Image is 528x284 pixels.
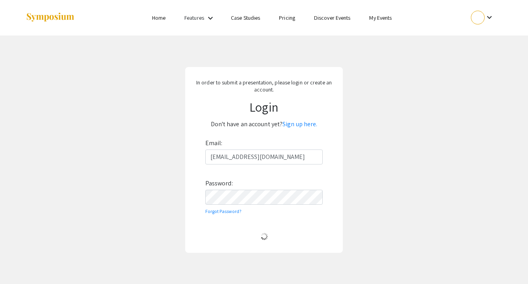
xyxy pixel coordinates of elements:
mat-icon: Expand Features list [206,13,215,23]
p: In order to submit a presentation, please login or create an account. [190,79,337,93]
a: Features [184,14,204,21]
label: Email: [205,137,223,149]
iframe: Chat [6,248,33,278]
label: Password: [205,177,233,190]
a: My Events [369,14,392,21]
a: Discover Events [314,14,351,21]
button: Expand account dropdown [463,9,502,26]
p: Don't have an account yet? [190,118,337,131]
a: Case Studies [231,14,260,21]
a: Home [152,14,165,21]
a: Forgot Password? [205,208,242,214]
a: Pricing [279,14,295,21]
h1: Login [190,99,337,114]
img: Loading [257,230,271,243]
a: Sign up here. [283,120,317,128]
img: Symposium by ForagerOne [26,12,75,23]
mat-icon: Expand account dropdown [485,13,494,22]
